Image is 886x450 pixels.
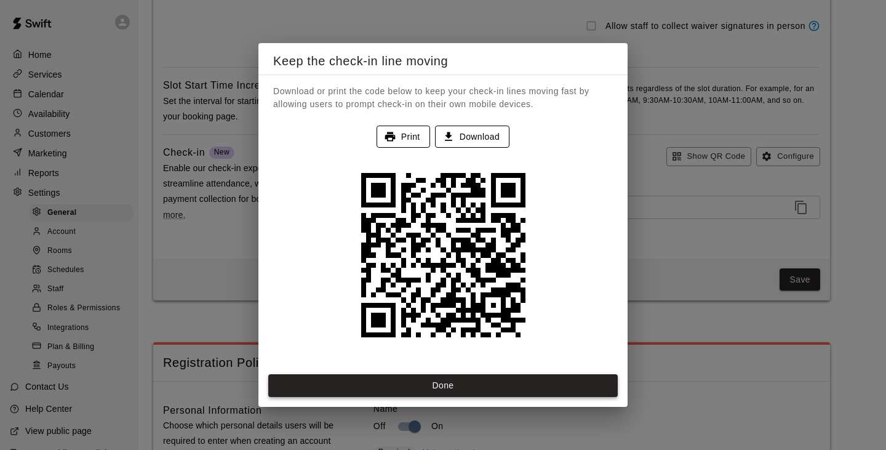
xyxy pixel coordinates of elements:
[268,374,618,397] button: Done
[273,85,603,111] p: Download or print the code below to keep your check-in lines moving fast by allowing users to pro...
[435,126,509,148] button: Download
[377,126,430,148] button: Print
[273,53,613,70] h5: Keep the check-in line moving
[351,163,535,347] img: Self Check-in QR Code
